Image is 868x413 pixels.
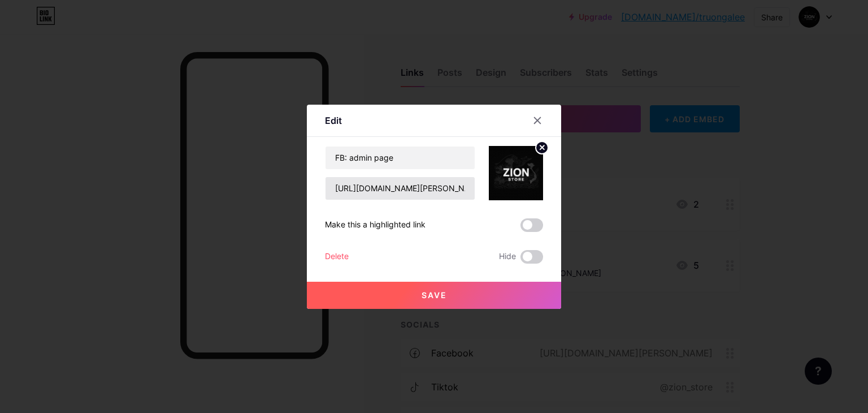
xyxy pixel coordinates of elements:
[489,146,543,200] img: link_thumbnail
[325,218,426,232] div: Make this a highlighted link
[422,290,447,300] span: Save
[307,282,561,309] button: Save
[325,147,475,169] input: Title
[499,250,516,264] span: Hide
[325,250,349,264] div: Delete
[325,177,475,200] input: URL
[325,114,342,127] div: Edit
